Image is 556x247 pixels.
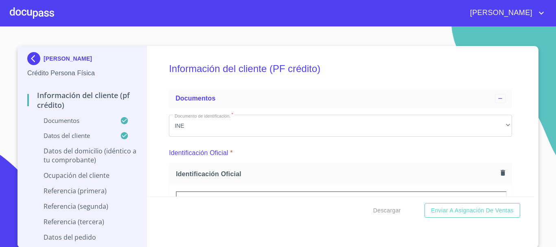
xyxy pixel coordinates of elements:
span: Documentos [175,95,215,102]
p: Referencia (tercera) [27,217,137,226]
button: Enviar a Asignación de Ventas [425,203,520,218]
p: Referencia (segunda) [27,202,137,211]
div: [PERSON_NAME] [27,52,137,68]
div: INE [169,115,512,137]
p: Documentos [27,116,120,125]
p: Información del cliente (PF crédito) [27,90,137,110]
h5: Información del cliente (PF crédito) [169,52,512,85]
button: Descargar [370,203,404,218]
p: Referencia (primera) [27,186,137,195]
p: Crédito Persona Física [27,68,137,78]
p: Datos del domicilio (idéntico a tu comprobante) [27,146,137,164]
p: [PERSON_NAME] [44,55,92,62]
span: Enviar a Asignación de Ventas [431,205,514,216]
p: Identificación Oficial [169,148,228,158]
div: Documentos [169,89,512,108]
img: Docupass spot blue [27,52,44,65]
span: Identificación Oficial [176,170,497,178]
button: account of current user [464,7,546,20]
span: [PERSON_NAME] [464,7,536,20]
p: Ocupación del Cliente [27,171,137,180]
p: Datos del pedido [27,233,137,242]
span: Descargar [373,205,401,216]
p: Datos del cliente [27,131,120,140]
